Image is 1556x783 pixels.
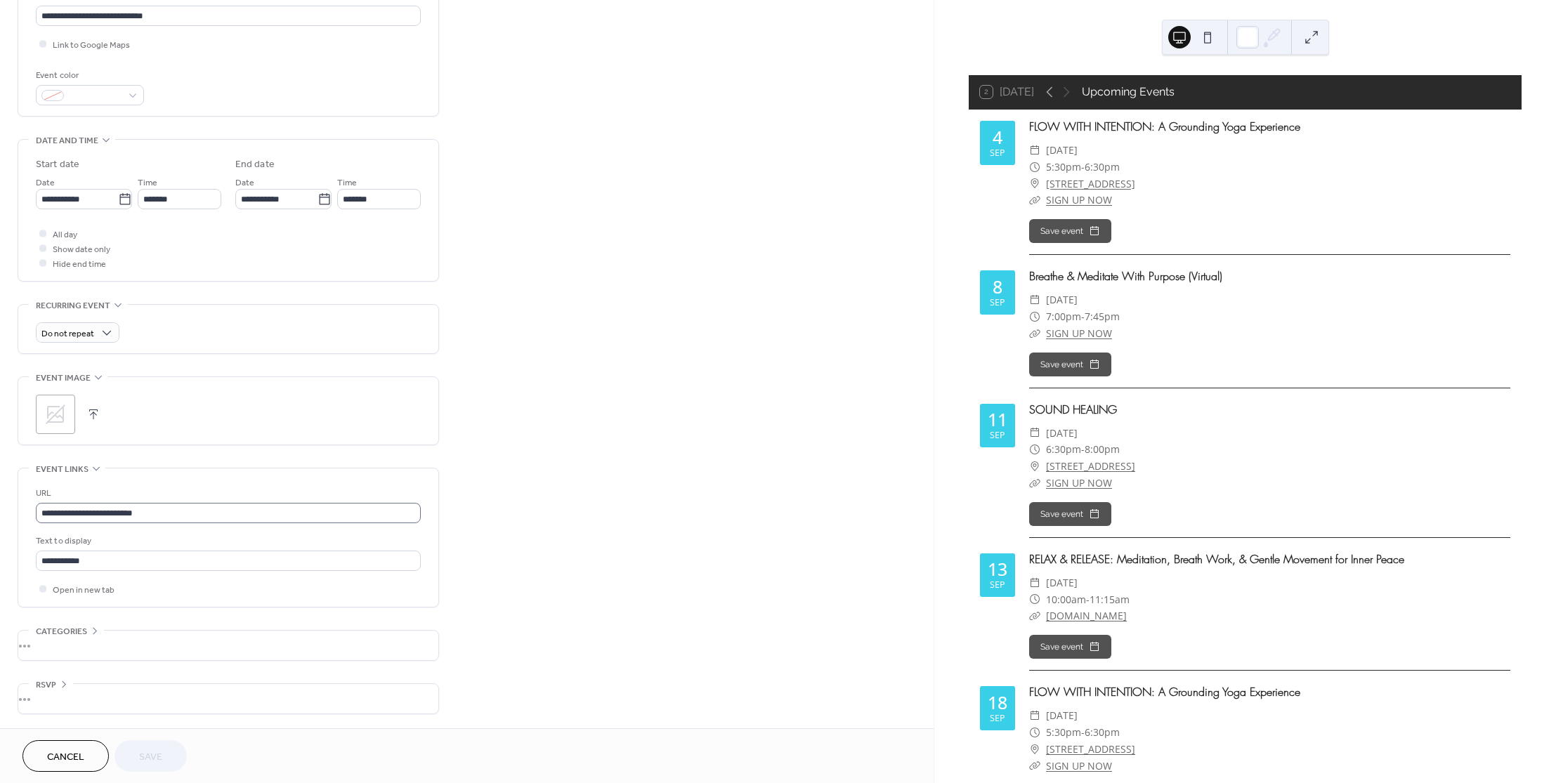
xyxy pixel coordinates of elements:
[990,149,1005,158] div: Sep
[1029,758,1040,775] div: ​
[1085,441,1120,458] span: 8:00pm
[1029,591,1040,608] div: ​
[1029,142,1040,159] div: ​
[22,740,109,772] button: Cancel
[1029,291,1040,308] div: ​
[1046,308,1081,325] span: 7:00pm
[36,486,418,501] div: URL
[41,326,94,342] span: Do not repeat
[36,395,75,434] div: ;
[1029,707,1040,724] div: ​
[1081,441,1085,458] span: -
[1029,458,1040,475] div: ​
[1046,574,1078,591] span: [DATE]
[1029,219,1111,243] button: Save event
[1046,724,1081,741] span: 5:30pm
[1029,551,1404,567] a: RELAX & RELEASE: Meditation, Breath Work, & Gentle Movement for Inner Peace
[18,631,438,660] div: •••
[1029,402,1117,417] a: SOUND HEALING
[988,694,1007,711] div: 18
[1029,159,1040,176] div: ​
[1081,308,1085,325] span: -
[990,298,1005,308] div: Sep
[988,560,1007,578] div: 13
[337,176,357,190] span: Time
[36,462,89,477] span: Event links
[18,684,438,713] div: •••
[1029,308,1040,325] div: ​
[990,581,1005,590] div: Sep
[1029,607,1040,624] div: ​
[1046,159,1081,176] span: 5:30pm
[36,624,87,639] span: Categories
[993,129,1002,146] div: 4
[1085,308,1120,325] span: 7:45pm
[1082,84,1175,100] div: Upcoming Events
[1029,574,1040,591] div: ​
[36,157,79,172] div: Start date
[1046,291,1078,308] span: [DATE]
[1029,325,1040,342] div: ​
[138,176,157,190] span: Time
[1046,609,1127,622] a: [DOMAIN_NAME]
[1085,724,1120,741] span: 6:30pm
[1090,591,1130,608] span: 11:15am
[1029,425,1040,442] div: ​
[36,176,55,190] span: Date
[1046,591,1086,608] span: 10:00am
[990,714,1005,723] div: Sep
[1029,192,1040,209] div: ​
[1081,159,1085,176] span: -
[1029,441,1040,458] div: ​
[1029,502,1111,526] button: Save event
[36,68,141,83] div: Event color
[1046,441,1081,458] span: 6:30pm
[990,431,1005,440] div: Sep
[36,298,110,313] span: Recurring event
[1029,635,1111,659] button: Save event
[1046,425,1078,442] span: [DATE]
[1029,353,1111,376] button: Save event
[235,157,275,172] div: End date
[47,750,84,765] span: Cancel
[1046,458,1135,475] a: [STREET_ADDRESS]
[36,534,418,548] div: Text to display
[1029,741,1040,758] div: ​
[36,678,56,692] span: RSVP
[1029,724,1040,741] div: ​
[36,371,91,386] span: Event image
[1085,159,1120,176] span: 6:30pm
[1046,193,1112,206] a: SIGN UP NOW
[53,257,106,272] span: Hide end time
[1046,176,1135,192] a: [STREET_ADDRESS]
[1029,176,1040,192] div: ​
[1046,759,1112,772] a: SIGN UP NOW
[53,228,77,242] span: All day
[1081,724,1085,741] span: -
[1046,327,1112,340] a: SIGN UP NOW
[1086,591,1090,608] span: -
[53,38,130,53] span: Link to Google Maps
[993,278,1002,296] div: 8
[1029,268,1222,284] a: Breathe & Meditate With Purpose (Virtual)
[1046,142,1078,159] span: [DATE]
[988,411,1007,428] div: 11
[53,583,115,598] span: Open in new tab
[53,242,110,257] span: Show date only
[1029,475,1040,492] div: ​
[1046,476,1112,489] a: SIGN UP NOW
[1046,741,1135,758] a: [STREET_ADDRESS]
[1046,707,1078,724] span: [DATE]
[36,133,98,148] span: Date and time
[235,176,254,190] span: Date
[1029,684,1300,699] a: FLOW WITH INTENTION: A Grounding Yoga Experience
[1029,119,1300,134] a: FLOW WITH INTENTION: A Grounding Yoga Experience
